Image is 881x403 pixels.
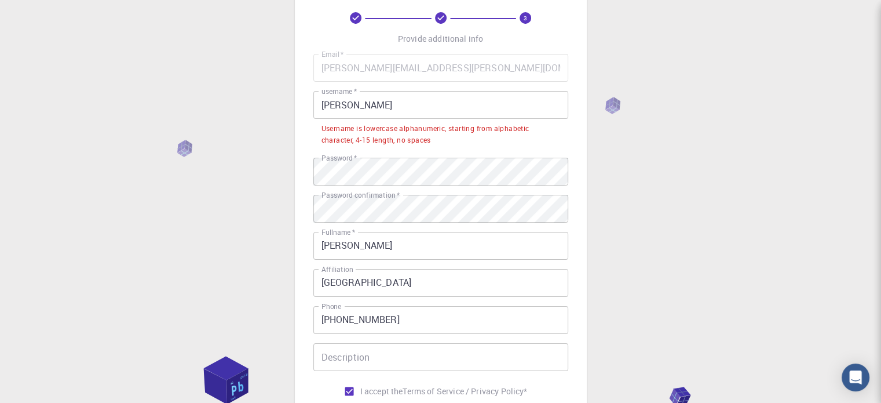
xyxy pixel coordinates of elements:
[321,190,400,200] label: Password confirmation
[321,153,357,163] label: Password
[398,33,483,45] p: Provide additional info
[321,227,355,237] label: Fullname
[321,49,343,59] label: Email
[842,364,869,391] div: Open Intercom Messenger
[360,386,403,397] span: I accept the
[403,386,527,397] p: Terms of Service / Privacy Policy *
[524,14,527,22] text: 3
[321,86,357,96] label: username
[321,264,353,274] label: Affiliation
[321,302,341,311] label: Phone
[403,386,527,397] a: Terms of Service / Privacy Policy*
[321,123,560,146] div: Username is lowercase alphanumeric, starting from alphabetic character, 4-15 length, no spaces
